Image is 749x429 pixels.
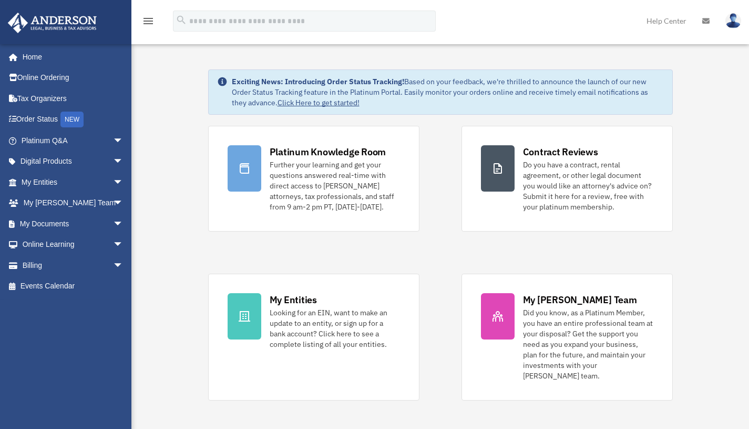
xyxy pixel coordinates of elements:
div: My [PERSON_NAME] Team [523,293,637,306]
div: Further your learning and get your questions answered real-time with direct access to [PERSON_NAM... [270,159,400,212]
div: Based on your feedback, we're thrilled to announce the launch of our new Order Status Tracking fe... [232,76,664,108]
i: menu [142,15,155,27]
span: arrow_drop_down [113,213,134,235]
div: Do you have a contract, rental agreement, or other legal document you would like an attorney's ad... [523,159,653,212]
a: Billingarrow_drop_down [7,255,139,276]
div: Did you know, as a Platinum Member, you have an entire professional team at your disposal? Get th... [523,307,653,381]
div: Contract Reviews [523,145,598,158]
a: Platinum Q&Aarrow_drop_down [7,130,139,151]
div: NEW [60,112,84,127]
strong: Exciting News: Introducing Order Status Tracking! [232,77,404,86]
a: My Documentsarrow_drop_down [7,213,139,234]
a: My Entitiesarrow_drop_down [7,172,139,193]
a: My [PERSON_NAME] Teamarrow_drop_down [7,193,139,214]
a: Online Ordering [7,67,139,88]
img: Anderson Advisors Platinum Portal [5,13,100,33]
a: Order StatusNEW [7,109,139,131]
a: Tax Organizers [7,88,139,109]
a: Home [7,46,134,67]
a: My Entities Looking for an EIN, want to make an update to an entity, or sign up for a bank accoun... [208,274,419,401]
a: Click Here to get started! [278,98,360,107]
a: Platinum Knowledge Room Further your learning and get your questions answered real-time with dire... [208,126,419,232]
a: Digital Productsarrow_drop_down [7,151,139,172]
span: arrow_drop_down [113,151,134,173]
span: arrow_drop_down [113,130,134,152]
span: arrow_drop_down [113,193,134,214]
a: Online Learningarrow_drop_down [7,234,139,255]
span: arrow_drop_down [113,234,134,256]
div: Looking for an EIN, want to make an update to an entity, or sign up for a bank account? Click her... [270,307,400,350]
i: search [176,14,187,26]
span: arrow_drop_down [113,172,134,193]
a: menu [142,18,155,27]
span: arrow_drop_down [113,255,134,276]
a: Contract Reviews Do you have a contract, rental agreement, or other legal document you would like... [461,126,673,232]
img: User Pic [725,13,741,28]
div: Platinum Knowledge Room [270,145,386,158]
div: My Entities [270,293,317,306]
a: My [PERSON_NAME] Team Did you know, as a Platinum Member, you have an entire professional team at... [461,274,673,401]
a: Events Calendar [7,276,139,297]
